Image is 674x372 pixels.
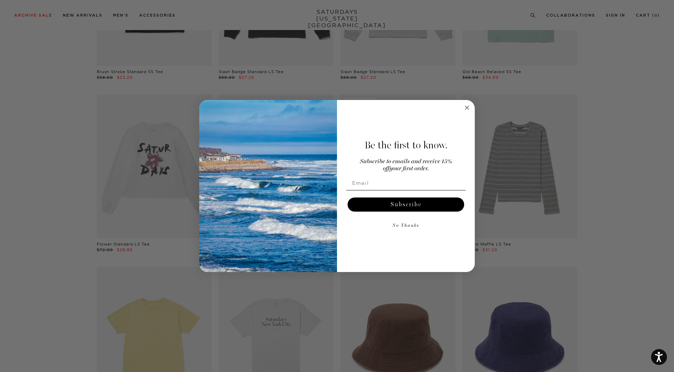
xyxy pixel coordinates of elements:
[360,159,452,165] span: Subscribe to emails and receive 15%
[348,197,464,212] button: Subscribe
[346,176,466,190] input: Email
[389,166,429,172] span: your first order.
[383,166,389,172] span: off
[365,139,448,151] span: Be the first to know.
[346,219,466,233] button: No Thanks
[199,100,337,272] img: 125c788d-000d-4f3e-b05a-1b92b2a23ec9.jpeg
[463,104,471,112] button: Close dialog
